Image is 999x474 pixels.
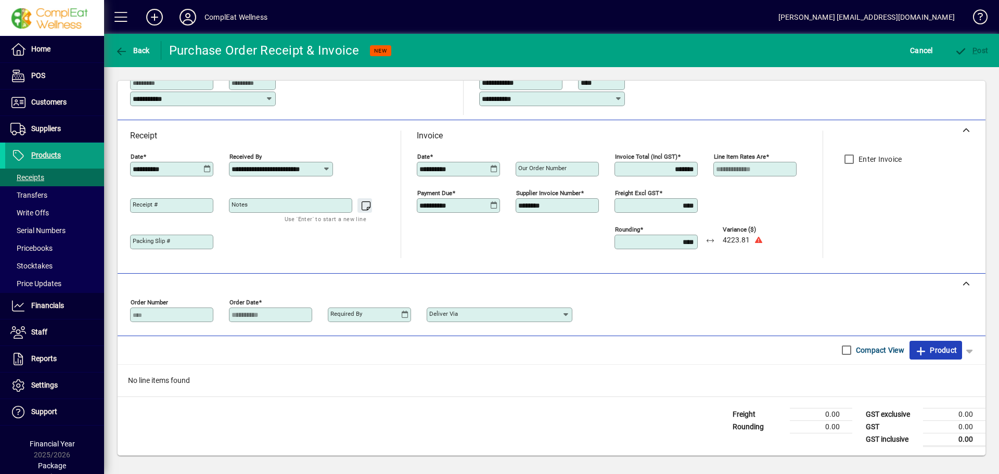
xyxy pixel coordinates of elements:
[5,239,104,257] a: Pricebooks
[5,293,104,319] a: Financials
[727,408,790,420] td: Freight
[31,301,64,310] span: Financials
[417,189,452,197] mat-label: Payment due
[417,153,430,160] mat-label: Date
[615,226,640,233] mat-label: Rounding
[778,9,955,25] div: [PERSON_NAME] [EMAIL_ADDRESS][DOMAIN_NAME]
[861,433,923,446] td: GST inclusive
[374,47,387,54] span: NEW
[615,153,677,160] mat-label: Invoice Total (incl GST)
[10,173,44,182] span: Receipts
[5,186,104,204] a: Transfers
[429,310,458,317] mat-label: Deliver via
[723,226,785,233] span: Variance ($)
[5,319,104,345] a: Staff
[5,63,104,89] a: POS
[907,41,936,60] button: Cancel
[5,346,104,372] a: Reports
[115,46,150,55] span: Back
[133,201,158,208] mat-label: Receipt #
[5,36,104,62] a: Home
[790,408,852,420] td: 0.00
[31,71,45,80] span: POS
[5,222,104,239] a: Serial Numbers
[923,433,985,446] td: 0.00
[5,204,104,222] a: Write Offs
[615,189,659,197] mat-label: Freight excl GST
[330,310,362,317] mat-label: Required by
[5,116,104,142] a: Suppliers
[10,279,61,288] span: Price Updates
[518,164,567,172] mat-label: Our order number
[965,2,986,36] a: Knowledge Base
[104,41,161,60] app-page-header-button: Back
[972,46,977,55] span: P
[723,236,750,245] span: 4223.81
[31,407,57,416] span: Support
[10,226,66,235] span: Serial Numbers
[131,299,168,306] mat-label: Order number
[232,201,248,208] mat-label: Notes
[5,373,104,399] a: Settings
[10,262,53,270] span: Stocktakes
[790,420,852,433] td: 0.00
[171,8,204,27] button: Profile
[856,154,902,164] label: Enter Invoice
[31,98,67,106] span: Customers
[118,365,985,396] div: No line items found
[923,408,985,420] td: 0.00
[854,345,904,355] label: Compact View
[229,153,262,160] mat-label: Received by
[133,237,170,245] mat-label: Packing Slip #
[38,462,66,470] span: Package
[30,440,75,448] span: Financial Year
[285,213,366,225] mat-hint: Use 'Enter' to start a new line
[112,41,152,60] button: Back
[31,124,61,133] span: Suppliers
[10,209,49,217] span: Write Offs
[138,8,171,27] button: Add
[915,342,957,358] span: Product
[31,151,61,159] span: Products
[5,275,104,292] a: Price Updates
[31,354,57,363] span: Reports
[955,46,989,55] span: ost
[31,45,50,53] span: Home
[229,299,259,306] mat-label: Order date
[5,169,104,186] a: Receipts
[516,189,581,197] mat-label: Supplier invoice number
[131,153,143,160] mat-label: Date
[861,420,923,433] td: GST
[10,191,47,199] span: Transfers
[910,341,962,360] button: Product
[5,257,104,275] a: Stocktakes
[861,408,923,420] td: GST exclusive
[5,399,104,425] a: Support
[727,420,790,433] td: Rounding
[169,42,360,59] div: Purchase Order Receipt & Invoice
[204,9,267,25] div: ComplEat Wellness
[714,153,766,160] mat-label: Line item rates are
[923,420,985,433] td: 0.00
[5,89,104,116] a: Customers
[31,381,58,389] span: Settings
[910,42,933,59] span: Cancel
[952,41,991,60] button: Post
[10,244,53,252] span: Pricebooks
[31,328,47,336] span: Staff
